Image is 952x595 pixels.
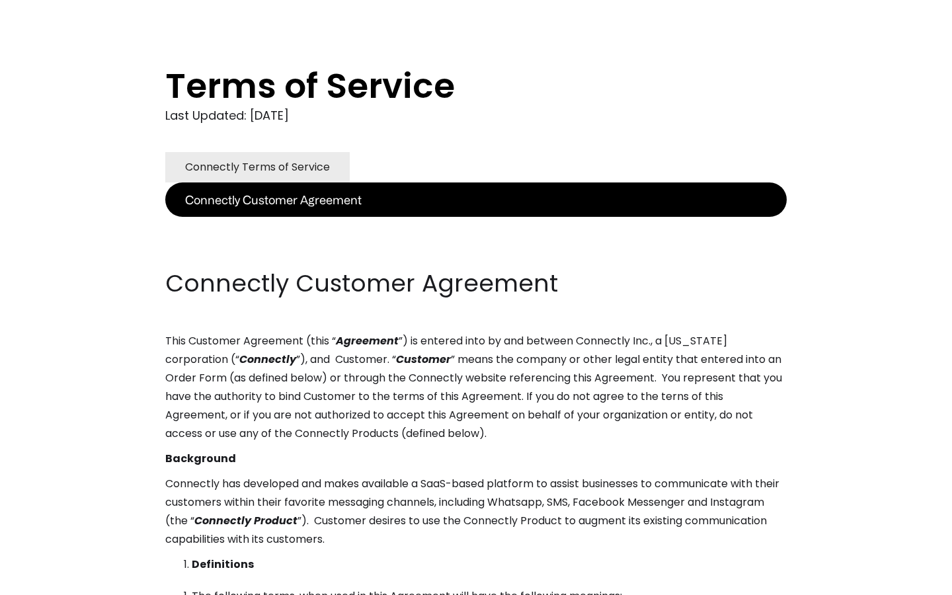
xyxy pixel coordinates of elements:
[165,267,787,300] h2: Connectly Customer Agreement
[165,217,787,235] p: ‍
[165,475,787,549] p: Connectly has developed and makes available a SaaS-based platform to assist businesses to communi...
[165,106,787,126] div: Last Updated: [DATE]
[192,557,254,572] strong: Definitions
[239,352,296,367] em: Connectly
[194,513,297,528] em: Connectly Product
[165,242,787,260] p: ‍
[13,571,79,590] aside: Language selected: English
[165,332,787,443] p: This Customer Agreement (this “ ”) is entered into by and between Connectly Inc., a [US_STATE] co...
[26,572,79,590] ul: Language list
[185,158,330,177] div: Connectly Terms of Service
[185,190,362,209] div: Connectly Customer Agreement
[396,352,451,367] em: Customer
[165,451,236,466] strong: Background
[165,66,734,106] h1: Terms of Service
[336,333,399,348] em: Agreement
